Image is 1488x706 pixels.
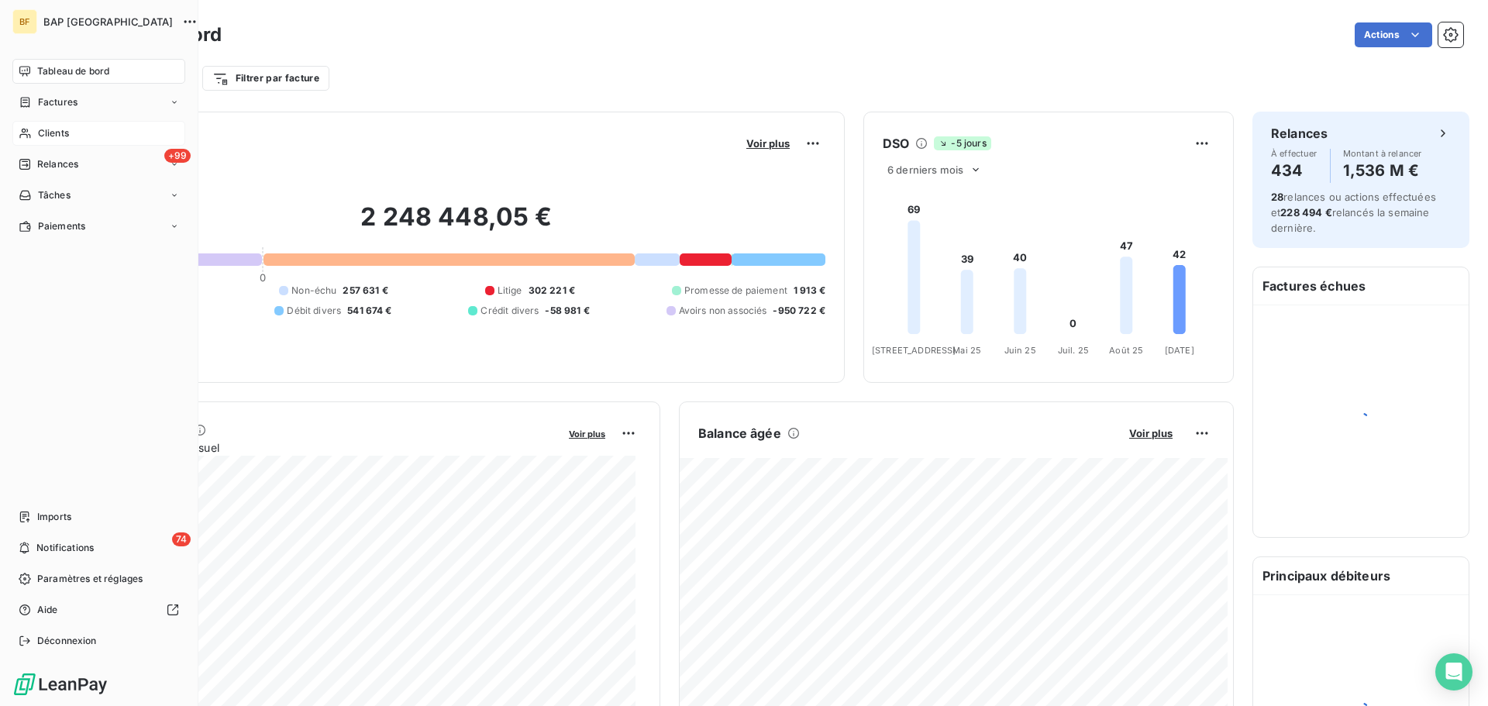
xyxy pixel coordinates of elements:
[1343,149,1422,158] span: Montant à relancer
[498,284,522,298] span: Litige
[1271,124,1328,143] h6: Relances
[37,64,109,78] span: Tableau de bord
[12,672,108,697] img: Logo LeanPay
[529,284,575,298] span: 302 221 €
[88,439,558,456] span: Chiffre d'affaires mensuel
[38,126,69,140] span: Clients
[287,304,341,318] span: Débit divers
[291,284,336,298] span: Non-échu
[746,137,790,150] span: Voir plus
[934,136,990,150] span: -5 jours
[343,284,387,298] span: 257 631 €
[545,304,589,318] span: -58 981 €
[569,429,605,439] span: Voir plus
[698,424,781,443] h6: Balance âgée
[1355,22,1432,47] button: Actions
[38,188,71,202] span: Tâches
[43,15,173,28] span: BAP [GEOGRAPHIC_DATA]
[887,164,963,176] span: 6 derniers mois
[202,66,329,91] button: Filtrer par facture
[37,510,71,524] span: Imports
[1004,345,1036,356] tspan: Juin 25
[164,149,191,163] span: +99
[1253,267,1469,305] h6: Factures échues
[37,572,143,586] span: Paramètres et réglages
[1271,191,1283,203] span: 28
[480,304,539,318] span: Crédit divers
[37,157,78,171] span: Relances
[684,284,787,298] span: Promesse de paiement
[1165,345,1194,356] tspan: [DATE]
[1280,206,1331,219] span: 228 494 €
[742,136,794,150] button: Voir plus
[260,271,266,284] span: 0
[38,95,77,109] span: Factures
[1109,345,1143,356] tspan: Août 25
[1271,149,1317,158] span: À effectuer
[172,532,191,546] span: 74
[952,345,981,356] tspan: Mai 25
[883,134,909,153] h6: DSO
[12,9,37,34] div: BF
[37,603,58,617] span: Aide
[794,284,825,298] span: 1 913 €
[1343,158,1422,183] h4: 1,536 M €
[347,304,391,318] span: 541 674 €
[12,598,185,622] a: Aide
[1125,426,1177,440] button: Voir plus
[88,201,825,248] h2: 2 248 448,05 €
[1129,427,1173,439] span: Voir plus
[872,345,956,356] tspan: [STREET_ADDRESS]
[1271,158,1317,183] h4: 434
[1271,191,1436,234] span: relances ou actions effectuées et relancés la semaine dernière.
[1435,653,1472,691] div: Open Intercom Messenger
[37,634,97,648] span: Déconnexion
[36,541,94,555] span: Notifications
[679,304,767,318] span: Avoirs non associés
[564,426,610,440] button: Voir plus
[1253,557,1469,594] h6: Principaux débiteurs
[1058,345,1089,356] tspan: Juil. 25
[773,304,825,318] span: -950 722 €
[38,219,85,233] span: Paiements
